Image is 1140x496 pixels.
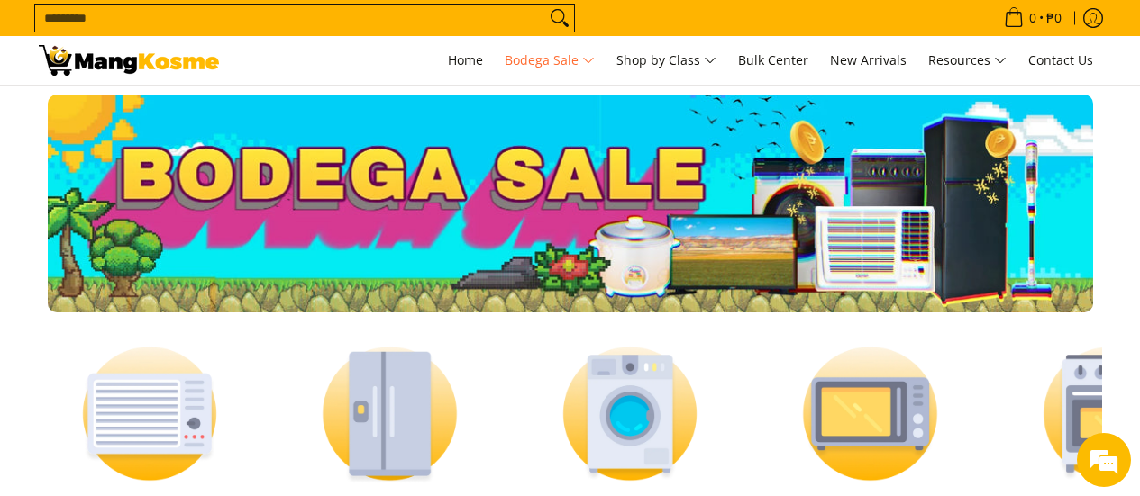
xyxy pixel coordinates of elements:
span: New Arrivals [830,51,907,68]
span: Contact Us [1028,51,1093,68]
a: Bodega Sale [496,36,604,85]
a: Contact Us [1019,36,1102,85]
a: Bulk Center [729,36,817,85]
img: Bodega Sale l Mang Kosme: Cost-Efficient &amp; Quality Home Appliances [39,45,219,76]
span: Home [448,51,483,68]
span: • [999,8,1067,28]
span: Shop by Class [616,50,716,72]
span: ₱0 [1044,12,1064,24]
a: Resources [919,36,1016,85]
span: Resources [928,50,1007,72]
span: Bulk Center [738,51,808,68]
span: Bodega Sale [505,50,595,72]
a: New Arrivals [821,36,916,85]
nav: Main Menu [237,36,1102,85]
a: Home [439,36,492,85]
a: Shop by Class [607,36,725,85]
button: Search [545,5,574,32]
span: 0 [1026,12,1039,24]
